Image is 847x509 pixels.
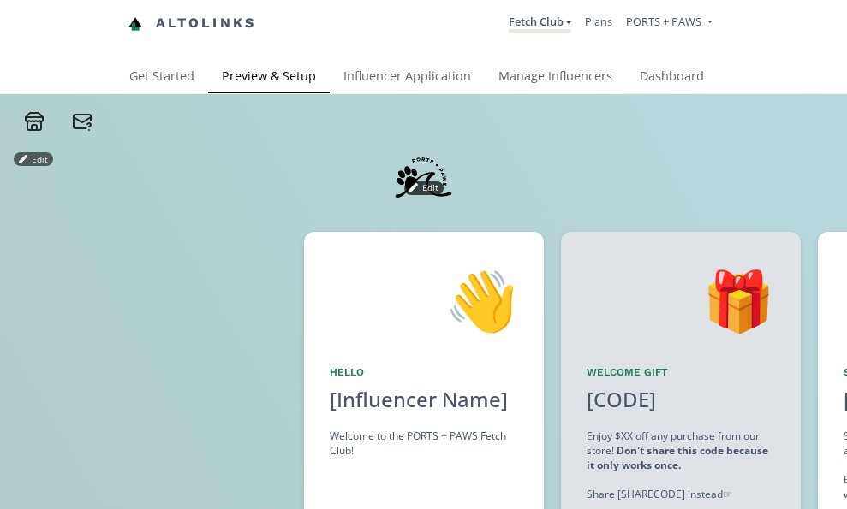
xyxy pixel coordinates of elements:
a: Get Started [116,61,208,95]
div: [Influencer Name] [330,385,518,414]
img: 3tHQrn6uuTer [391,145,456,210]
div: 👋 [330,257,518,345]
button: Edit [14,152,53,166]
span: PORTS + PAWS [626,14,701,29]
div: [CODE] [576,385,666,414]
a: Fetch Club [509,14,571,33]
strong: Don't share this code because it only works once. [587,443,768,472]
a: Dashboard [626,61,718,95]
a: Altolinks [128,9,257,38]
div: Enjoy $XX off any purchase from our store! Share [SHARECODE] instead ☞ [587,429,775,502]
a: Manage Influencers [485,61,626,95]
div: Welcome Gift [587,365,775,380]
a: Influencer Application [330,61,485,95]
a: Plans [585,14,612,29]
a: PORTS + PAWS [626,14,712,33]
div: 🎁 [587,257,775,345]
div: Welcome to the PORTS + PAWS Fetch Club! [330,429,518,458]
button: Edit [404,181,444,195]
a: Preview & Setup [208,61,330,95]
div: Hello [330,365,518,380]
img: favicon-32x32.png [128,17,142,31]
